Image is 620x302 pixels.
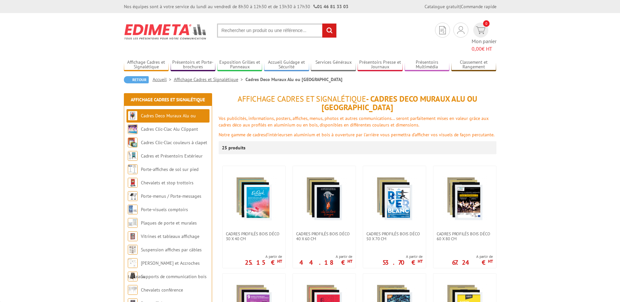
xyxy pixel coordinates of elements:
a: Cadres Profilés Bois Déco 40 x 60 cm [293,231,356,241]
img: Cadres Profilés Bois Déco 60 x 80 cm [442,176,488,222]
a: Porte-affiches de sol sur pied [141,166,198,172]
a: Suspension affiches par câbles [141,247,202,253]
img: devis rapide [439,26,446,34]
a: Commande rapide [461,4,496,9]
img: Chevalets conférence [128,285,138,295]
p: 53.70 € [382,260,423,264]
span: 0,00 [472,45,482,52]
span: Cadres Profilés Bois Déco 40 x 60 cm [296,231,352,241]
a: Affichage Cadres et Signalétique [131,97,205,103]
img: Cadres et Présentoirs Extérieur [128,151,138,161]
a: Catalogue gratuit [425,4,460,9]
a: Exposition Grilles et Panneaux [217,59,262,70]
p: 44.18 € [299,260,352,264]
img: devis rapide [476,26,485,34]
img: Cadres Clic-Clac couleurs à clapet [128,138,138,147]
span: € HT [472,45,496,53]
img: Edimeta [124,20,207,44]
sup: HT [418,259,423,264]
font: d'intérieurs [265,132,288,138]
input: rechercher [322,24,336,38]
span: A partir de [245,254,282,259]
span: Affichage Cadres et Signalétique [238,94,366,104]
font: Notre gamme de cadres [219,132,265,138]
li: Cadres Deco Muraux Alu ou [GEOGRAPHIC_DATA] [245,76,343,83]
a: Cadres Profilés Bois Déco 30 x 40 cm [223,231,285,241]
a: Vitrines et tableaux affichage [141,233,199,239]
a: Affichage Cadres et Signalétique [174,76,245,82]
img: Vitrines et tableaux affichage [128,231,138,241]
a: Accueil Guidage et Sécurité [264,59,309,70]
a: Affichage Cadres et Signalétique [124,59,169,70]
img: Suspension affiches par câbles [128,245,138,255]
sup: HT [347,259,352,264]
img: Plaques de porte et murales [128,218,138,228]
img: Cadres Profilés Bois Déco 40 x 60 cm [301,176,347,222]
a: Retour [124,76,149,83]
a: Cadres et Présentoirs Extérieur [141,153,203,159]
span: Cadres Profilés Bois Déco 60 x 80 cm [437,231,493,241]
font: en aluminium et bois à ouverture par l'arrière vous permettra d’afficher vos visuels de façon per... [288,132,494,138]
a: Cadres Clic-Clac couleurs à clapet [141,140,207,145]
a: Porte-menus / Porte-messages [141,193,201,199]
span: Cadres Profilés Bois Déco 50 x 70 cm [366,231,423,241]
a: Services Généraux [311,59,356,70]
div: | [425,3,496,10]
a: Cadres Clic-Clac Alu Clippant [141,126,198,132]
p: 25 produits [222,141,246,154]
span: A partir de [382,254,423,259]
img: Cadres Profilés Bois Déco 30 x 40 cm [231,176,277,222]
span: A partir de [299,254,352,259]
a: Cadres Profilés Bois Déco 60 x 80 cm [433,231,496,241]
strong: 01 46 81 33 03 [313,4,348,9]
img: Cimaises et Accroches tableaux [128,258,138,268]
a: Supports de communication bois [141,274,207,279]
img: Cadres Profilés Bois Déco 50 x 70 cm [372,176,417,222]
div: Nos équipes sont à votre service du lundi au vendredi de 8h30 à 12h30 et de 13h30 à 17h30 [124,3,348,10]
p: 67.24 € [452,260,493,264]
font: Vos publicités, informations, posters, affiches, menus, photos et autres communications... seront... [219,115,489,128]
p: 25.15 € [245,260,282,264]
img: Porte-menus / Porte-messages [128,191,138,201]
a: Classement et Rangement [451,59,496,70]
a: [PERSON_NAME] et Accroches tableaux [128,260,200,279]
span: Mon panier [472,38,496,53]
a: Présentoirs et Porte-brochures [171,59,216,70]
a: Porte-visuels comptoirs [141,207,188,212]
h1: - Cadres Deco Muraux Alu ou [GEOGRAPHIC_DATA] [219,95,496,112]
span: 0 [483,20,490,27]
a: Présentoirs Presse et Journaux [358,59,403,70]
a: devis rapide 0 Mon panier 0,00€ HT [472,23,496,53]
a: Chevalets conférence [141,287,183,293]
input: Rechercher un produit ou une référence... [217,24,337,38]
img: Porte-visuels comptoirs [128,205,138,214]
a: Cadres Deco Muraux Alu ou [GEOGRAPHIC_DATA] [128,113,196,132]
a: Accueil [153,76,174,82]
a: Plaques de porte et murales [141,220,197,226]
a: Cadres Profilés Bois Déco 50 x 70 cm [363,231,426,241]
sup: HT [488,259,493,264]
sup: HT [277,259,282,264]
a: Présentoirs Multimédia [405,59,450,70]
img: Cadres Deco Muraux Alu ou Bois [128,111,138,121]
a: Chevalets et stop trottoirs [141,180,193,186]
img: Chevalets et stop trottoirs [128,178,138,188]
span: Cadres Profilés Bois Déco 30 x 40 cm [226,231,282,241]
span: A partir de [452,254,493,259]
img: devis rapide [457,26,464,34]
img: Porte-affiches de sol sur pied [128,164,138,174]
